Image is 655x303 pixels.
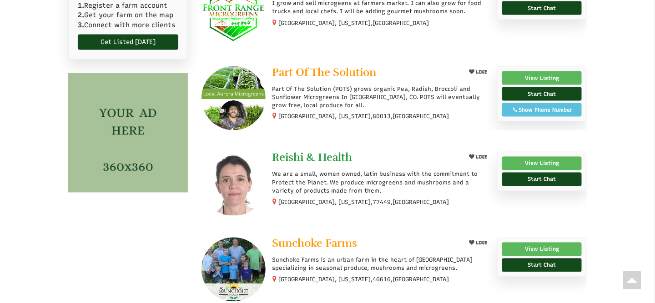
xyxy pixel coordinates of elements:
p: Register a farm account Get your farm on the map Connect with more clients [78,1,178,30]
button: LIKE [466,152,490,163]
img: Part Of The Solution [202,66,266,130]
a: Start Chat [502,258,582,272]
img: Copy of side banner (1) [68,73,188,193]
button: LIKE [466,238,490,249]
span: [GEOGRAPHIC_DATA] [393,276,449,284]
div: Show Phone Number [507,106,577,114]
p: Part Of The Solution (POTS) grows organic Pea, Radish, Broccoli and Sunflower Microgreens In [GEO... [272,85,490,110]
span: LIKE [474,240,487,246]
p: Sunchoke Farms is an urban farm in the heart of [GEOGRAPHIC_DATA] specializing in seasonal produc... [272,256,490,273]
small: [GEOGRAPHIC_DATA], [US_STATE], , [279,199,449,206]
a: Start Chat [502,173,582,186]
span: 46616 [373,276,391,284]
a: Start Chat [502,1,582,15]
b: 2. [78,11,84,19]
small: [GEOGRAPHIC_DATA], [US_STATE], [279,20,429,26]
a: Get Listed [DATE] [78,35,178,50]
span: Part Of The Solution [272,65,377,79]
span: [GEOGRAPHIC_DATA] [393,113,449,121]
img: Reishi & Health [202,152,266,216]
span: 80013 [373,113,391,121]
small: [GEOGRAPHIC_DATA], [US_STATE], , [279,113,449,120]
b: 1. [78,1,84,10]
a: Sunchoke Farms [272,238,458,252]
img: Sunchoke Farms [202,238,266,302]
a: Start Chat [502,87,582,101]
button: LIKE [466,66,490,78]
a: View Listing [502,243,582,256]
a: Part Of The Solution [272,66,458,80]
a: Reishi & Health [272,152,458,166]
small: [GEOGRAPHIC_DATA], [US_STATE], , [279,276,449,283]
span: [GEOGRAPHIC_DATA] [373,19,429,27]
span: 77449 [373,199,391,207]
span: Sunchoke Farms [272,237,358,250]
b: 3. [78,21,84,29]
a: View Listing [502,71,582,85]
p: We are a small, women owned, latin business with the commitment to Protect the Planet. We produce... [272,170,490,195]
span: LIKE [474,154,487,160]
span: Reishi & Health [272,151,353,164]
a: View Listing [502,157,582,170]
span: LIKE [474,69,487,75]
span: [GEOGRAPHIC_DATA] [393,199,449,207]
